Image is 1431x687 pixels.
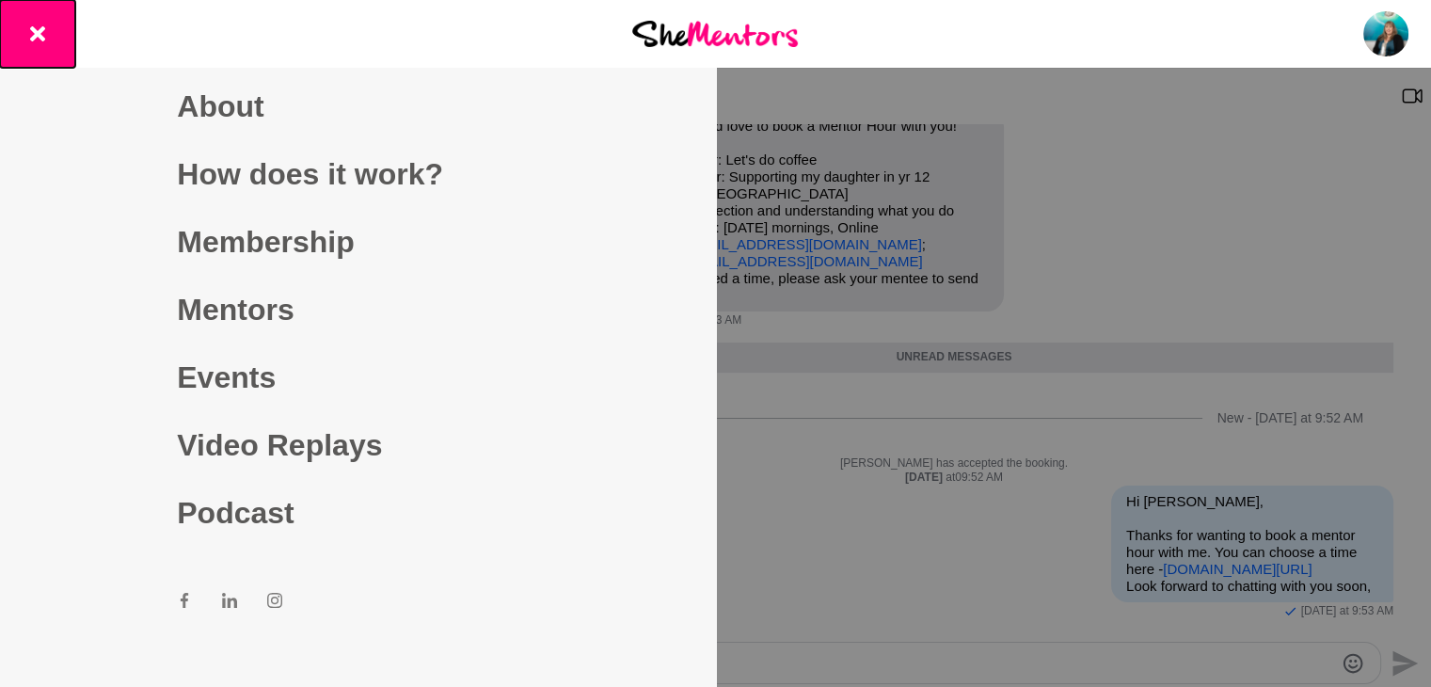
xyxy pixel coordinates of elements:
[177,276,538,343] a: Mentors
[177,72,538,140] a: About
[632,21,798,46] img: She Mentors Logo
[177,411,538,479] a: Video Replays
[177,479,538,547] a: Podcast
[177,208,538,276] a: Membership
[177,140,538,208] a: How does it work?
[177,592,192,615] a: Facebook
[267,592,282,615] a: Instagram
[222,592,237,615] a: LinkedIn
[1363,11,1408,56] img: Emily Fogg
[177,343,538,411] a: Events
